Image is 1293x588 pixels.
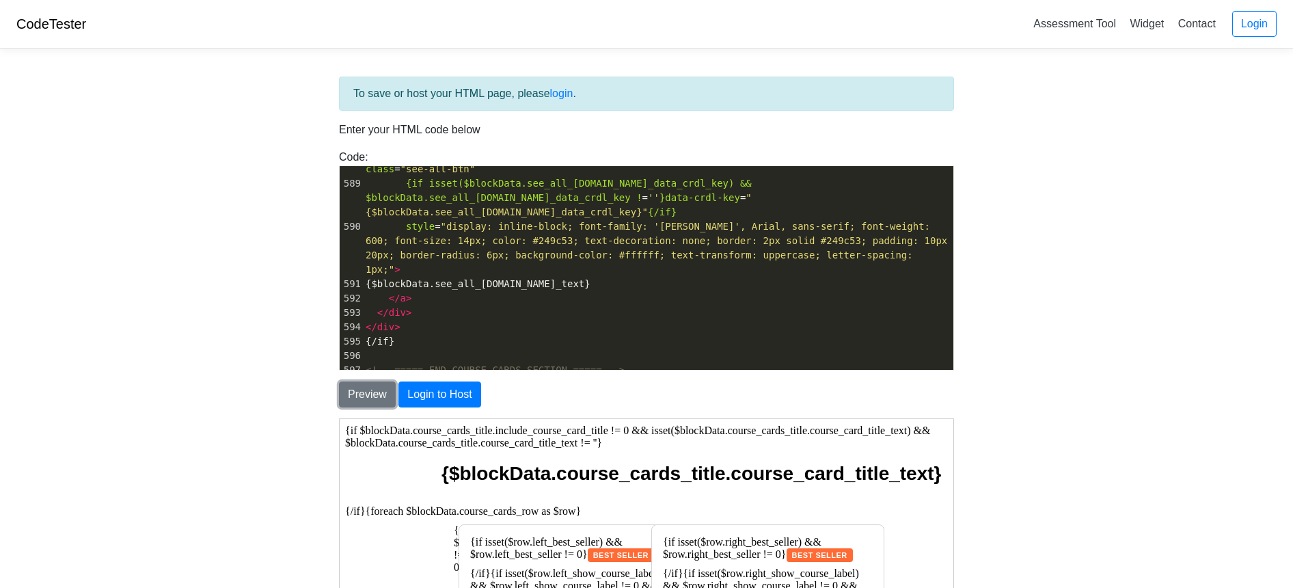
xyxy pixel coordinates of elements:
[329,149,964,371] div: Code:
[340,363,363,377] div: 597
[377,321,394,332] span: div
[366,221,953,275] span: =
[339,77,954,111] div: To save or host your HTML page, please .
[447,129,513,143] div: BEST SELLER
[400,163,476,174] span: "see-all-btn"
[366,364,625,375] span: <!-- ===== END COURSE CARDS SECTION ===== -->
[248,129,314,143] div: BEST SELLER
[377,307,389,318] span: </
[429,178,735,189] span: isset($blockData.see_all_[DOMAIN_NAME]_data_crdl_key)
[366,278,590,289] span: {$blockData.see_all_[DOMAIN_NAME]_text}
[740,178,752,189] span: &&
[1124,12,1169,35] a: Widget
[648,192,659,203] span: ''
[406,178,423,189] span: {if
[340,349,363,363] div: 596
[389,307,406,318] span: div
[406,293,411,304] span: >
[366,321,377,332] span: </
[394,264,400,275] span: >
[1232,11,1277,37] a: Login
[400,293,406,304] span: a
[406,307,411,318] span: >
[340,277,363,291] div: 591
[394,321,400,332] span: >
[340,291,363,306] div: 592
[340,334,363,349] div: 595
[406,221,435,232] span: style
[1028,12,1121,35] a: Assessment Tool
[323,185,533,237] div: {if $row.right_individual_course_package === 'individual'}INDIVIDUAL COURSE {elseif $row.right_in...
[389,293,400,304] span: </
[366,163,394,174] span: class
[366,178,757,217] span: = =
[398,382,480,407] button: Login to Host
[16,16,86,31] a: CodeTester
[339,122,954,138] p: Enter your HTML code below
[659,192,740,203] span: }data-crdl-key
[636,192,642,203] span: !
[366,221,953,275] span: "display: inline-block; font-family: '[PERSON_NAME]', Arial, sans-serif; font-weight: 600; font-s...
[550,88,573,99] a: login
[648,206,677,217] span: {/if}
[340,320,363,334] div: 594
[131,185,331,237] div: {if $row.left_individual_course_package === 'individual'}INDIVIDUAL COURSE {elseif $row.left_indi...
[339,382,396,407] button: Preview
[340,219,363,234] div: 590
[102,44,512,66] div: {$blockData.course_cards_title.course_card_title_text}
[366,336,394,347] span: {/if}
[340,176,363,191] div: 589
[366,192,631,203] span: $blockData.see_all_[DOMAIN_NAME]_data_crdl_key
[340,306,363,320] div: 593
[1173,12,1221,35] a: Contact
